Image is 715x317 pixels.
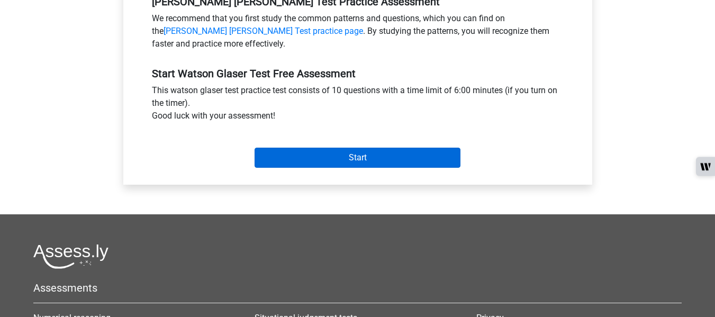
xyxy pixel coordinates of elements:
[152,67,564,80] h5: Start Watson Glaser Test Free Assessment
[255,148,460,168] input: Start
[144,84,572,126] div: This watson glaser test practice test consists of 10 questions with a time limit of 6:00 minutes ...
[164,26,363,36] a: [PERSON_NAME] [PERSON_NAME] Test practice page
[33,282,682,294] h5: Assessments
[33,244,108,269] img: Assessly logo
[144,12,572,55] div: We recommend that you first study the common patterns and questions, which you can find on the . ...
